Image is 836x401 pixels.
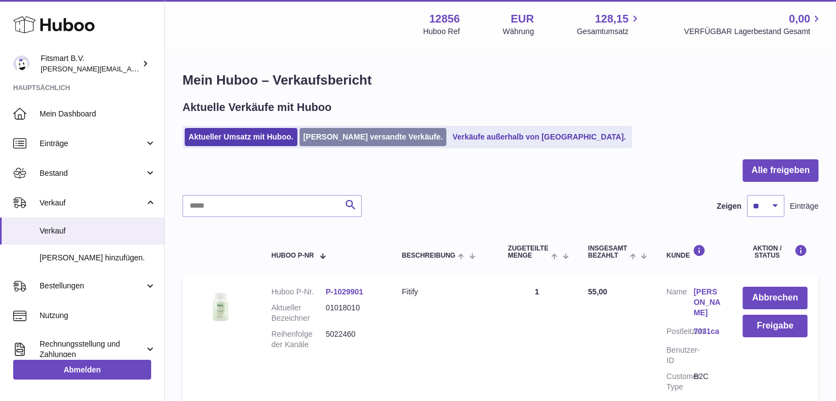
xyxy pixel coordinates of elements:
[185,128,297,146] a: Aktueller Umsatz mit Huboo.
[694,287,721,318] a: [PERSON_NAME]
[40,226,156,236] span: Verkauf
[743,287,807,309] button: Abbrechen
[743,315,807,337] button: Freigabe
[325,303,380,324] dd: 01018010
[666,326,693,339] dt: Postleitzahl
[40,138,145,149] span: Einträge
[40,109,156,119] span: Mein Dashboard
[790,201,818,211] span: Einträge
[325,287,363,296] a: P-1029901
[684,26,823,37] span: VERFÜGBAR Lagerbestand Gesamt
[595,12,628,26] span: 128,15
[666,345,693,366] dt: Benutzer-ID
[743,244,807,259] div: Aktion / Status
[577,26,641,37] span: Gesamtumsatz
[588,287,607,296] span: 55,00
[789,12,810,26] span: 0,00
[272,329,326,350] dt: Reihenfolge der Kanäle
[743,159,818,182] button: Alle freigeben
[13,55,30,72] img: jonathan@leaderoo.com
[717,201,741,211] label: Zeigen
[40,339,145,360] span: Rechnungsstellung und Zahlungen
[182,71,818,89] h1: Mein Huboo – Verkaufsbericht
[694,371,721,392] dd: B2C
[429,12,460,26] strong: 12856
[666,287,693,321] dt: Name
[402,287,486,297] div: Fitify
[577,12,641,37] a: 128,15 Gesamtumsatz
[13,360,151,380] a: Abmelden
[588,245,627,259] span: Insgesamt bezahlt
[193,287,248,326] img: 128561739542540.png
[449,128,629,146] a: Verkäufe außerhalb von [GEOGRAPHIC_DATA].
[666,371,693,392] dt: Customer Type
[41,53,140,74] div: Fitsmart B.V.
[423,26,460,37] div: Huboo Ref
[511,12,534,26] strong: EUR
[300,128,447,146] a: [PERSON_NAME] versandte Verkäufe.
[694,326,721,337] a: 7031ca
[503,26,534,37] div: Währung
[272,252,314,259] span: Huboo P-Nr
[325,329,380,350] dd: 5022460
[684,12,823,37] a: 0,00 VERFÜGBAR Lagerbestand Gesamt
[182,100,331,115] h2: Aktuelle Verkäufe mit Huboo
[40,253,156,263] span: [PERSON_NAME] hinzufügen.
[272,303,326,324] dt: Aktueller Bezeichner
[40,281,145,291] span: Bestellungen
[508,245,549,259] span: ZUGETEILTE Menge
[272,287,326,297] dt: Huboo P-Nr.
[40,310,156,321] span: Nutzung
[40,198,145,208] span: Verkauf
[40,168,145,179] span: Bestand
[666,244,721,259] div: Kunde
[402,252,455,259] span: Beschreibung
[41,64,220,73] span: [PERSON_NAME][EMAIL_ADDRESS][DOMAIN_NAME]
